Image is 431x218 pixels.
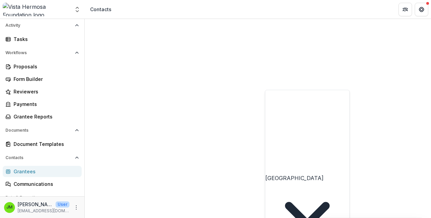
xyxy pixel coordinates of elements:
span: Contacts [5,155,72,160]
a: Payments [3,99,82,110]
button: More [72,203,80,212]
div: Grantee Reports [14,113,76,120]
button: Open Data & Reporting [3,192,82,203]
a: Form Builder [3,73,82,85]
div: Jerry Martinez [6,205,13,210]
div: Communications [14,180,76,188]
div: Tasks [14,36,76,43]
a: Proposals [3,61,82,72]
button: Get Help [415,3,428,16]
div: Proposals [14,63,76,70]
button: Open Contacts [3,152,82,163]
a: Tasks [3,34,82,45]
img: Vista Hermosa Foundation logo [3,3,70,16]
span: Workflows [5,50,72,55]
p: [EMAIL_ADDRESS][DOMAIN_NAME] [18,208,69,214]
a: Grantee Reports [3,111,82,122]
div: Reviewers [14,88,76,95]
button: Open Workflows [3,47,82,58]
button: Open entity switcher [73,3,82,16]
button: Partners [398,3,412,16]
div: Contacts [90,6,111,13]
button: Open Documents [3,125,82,136]
div: Grantees [14,168,76,175]
div: Payments [14,101,76,108]
button: Open Activity [3,20,82,31]
span: Documents [5,128,72,133]
a: Document Templates [3,138,82,150]
a: Communications [3,178,82,190]
span: Activity [5,23,72,28]
div: Document Templates [14,140,76,148]
a: Reviewers [3,86,82,97]
span: Data & Reporting [5,195,72,200]
p: User [56,201,69,208]
nav: breadcrumb [87,4,114,14]
p: [PERSON_NAME] [18,201,53,208]
div: Form Builder [14,75,76,83]
span: [GEOGRAPHIC_DATA] [265,175,324,181]
a: Grantees [3,166,82,177]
